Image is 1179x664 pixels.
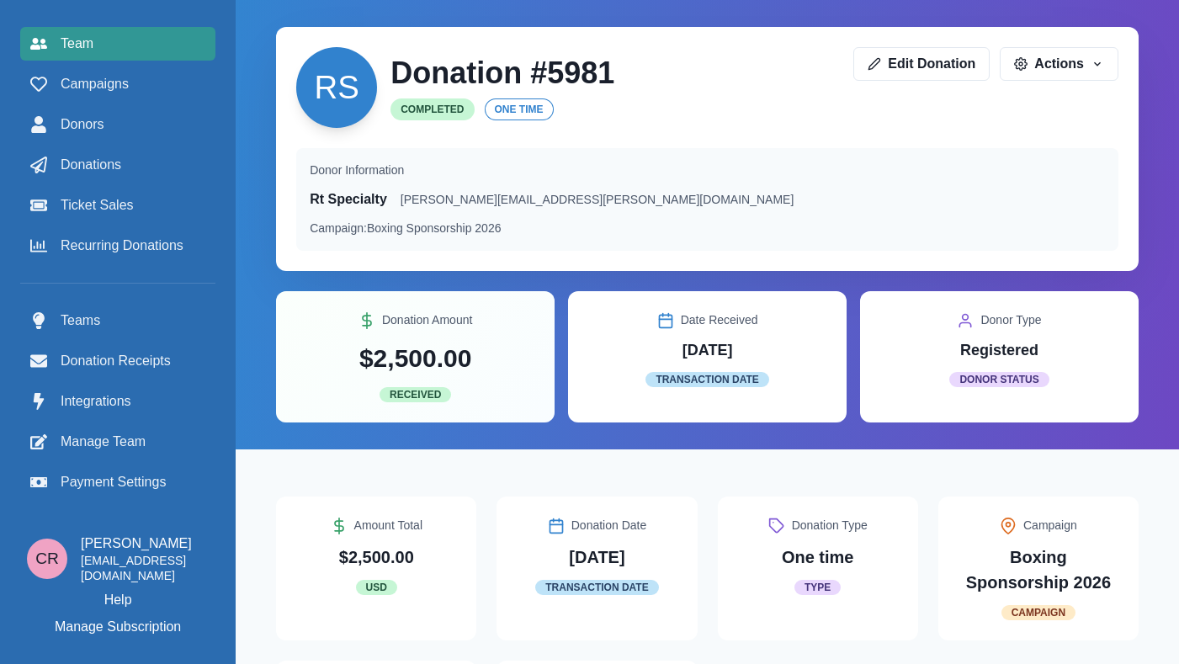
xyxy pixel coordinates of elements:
span: Donor Status [949,372,1049,387]
span: Donors [61,114,104,135]
p: [DATE] [569,544,624,570]
p: Donation Amount [382,311,472,329]
h2: Donation # 5981 [390,55,614,91]
span: Donations [61,155,121,175]
p: [PERSON_NAME][EMAIL_ADDRESS][PERSON_NAME][DOMAIN_NAME] [401,191,794,209]
span: Donation Receipts [61,351,171,371]
a: Recurring Donations [20,229,215,263]
a: Payment Settings [20,465,215,499]
a: Help [104,590,132,610]
span: Campaigns [61,74,129,94]
span: Teams [61,311,100,331]
span: Received [380,387,451,402]
p: [EMAIL_ADDRESS][DOMAIN_NAME] [81,554,209,583]
span: Team [61,34,93,54]
p: Donation Type [792,517,868,534]
p: [PERSON_NAME] [81,534,209,554]
p: Amount Total [354,517,422,534]
span: Integrations [61,391,131,412]
a: Ticket Sales [20,189,215,222]
p: One time [782,544,854,570]
a: Manage Team [20,425,215,459]
p: Registered [960,339,1038,362]
div: Rt Specialty [315,72,359,104]
span: Completed [390,98,474,120]
span: Ticket Sales [61,195,134,215]
p: Campaign: [310,220,501,237]
p: Manage Subscription [55,617,181,637]
a: Integrations [20,385,215,418]
span: Payment Settings [61,472,166,492]
p: [DATE] [682,339,733,362]
p: Rt Specialty [310,189,387,210]
span: Manage Team [61,432,146,452]
p: Campaign [1023,517,1077,534]
span: Transaction Date [535,580,658,595]
p: $2,500.00 [359,339,471,377]
a: Edit Donation [853,47,990,81]
div: Connor Reaumond [35,550,59,566]
span: Type [794,580,841,595]
a: Donors [20,108,215,141]
p: Donation Date [571,517,647,534]
p: Boxing Sponsorship 2026 [959,544,1118,595]
a: Campaigns [20,67,215,101]
a: Donations [20,148,215,182]
p: Donor Type [980,311,1041,329]
span: Recurring Donations [61,236,183,256]
span: One time [485,98,554,120]
button: Actions [1000,47,1118,81]
a: Teams [20,304,215,337]
a: Donation Receipts [20,344,215,378]
p: Date Received [681,311,758,329]
p: $2,500.00 [339,544,414,570]
span: USD [356,580,397,595]
span: Boxing Sponsorship 2026 [367,221,502,235]
a: Team [20,27,215,61]
p: Donor Information [310,162,404,179]
span: Transaction Date [645,372,768,387]
span: Campaign [1001,605,1075,620]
